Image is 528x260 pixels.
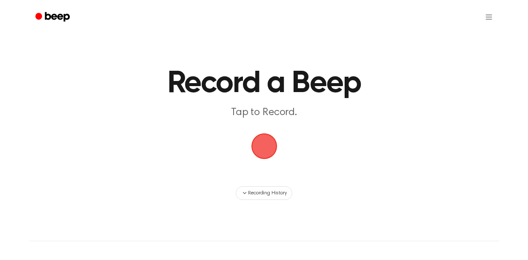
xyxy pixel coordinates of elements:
button: Open menu [479,7,499,27]
p: Tap to Record. [101,106,428,120]
a: Beep [29,9,77,26]
img: Beep Logo [251,133,277,159]
span: Recording History [248,189,286,197]
h1: Record a Beep [92,68,436,99]
button: Recording History [236,186,292,200]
